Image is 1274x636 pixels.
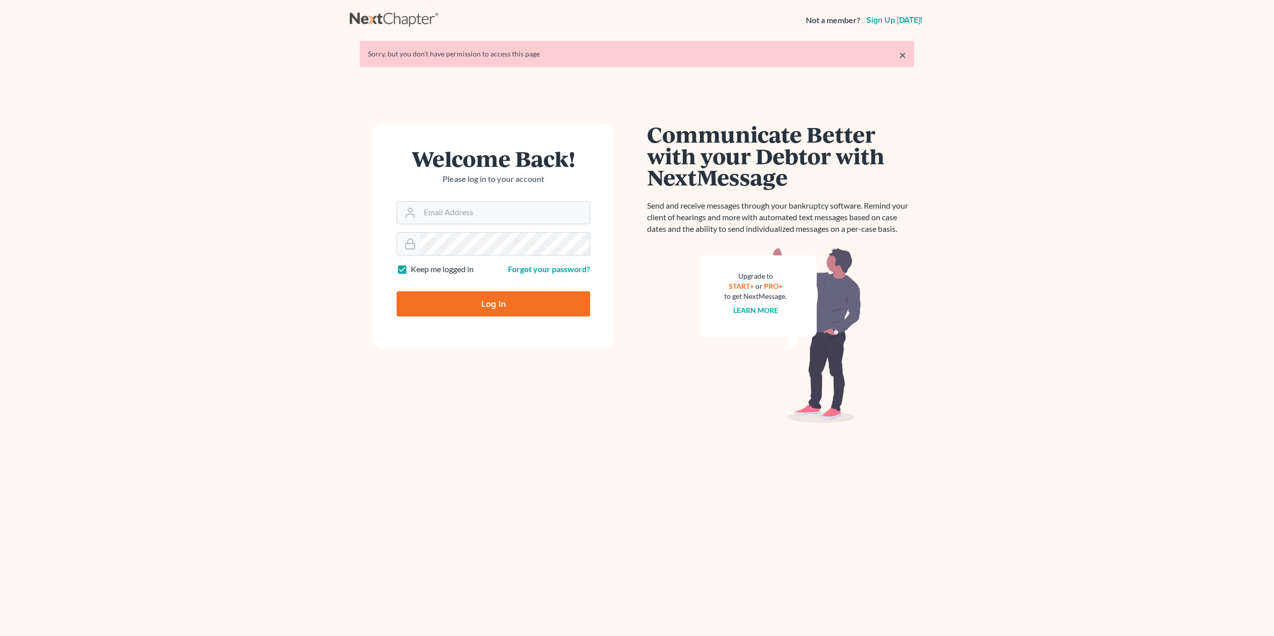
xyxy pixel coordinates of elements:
input: Email Address [420,202,590,224]
div: Sorry, but you don't have permission to access this page [368,49,906,59]
h1: Welcome Back! [397,148,590,169]
a: Forgot your password? [508,264,590,274]
div: Upgrade to [724,271,787,281]
p: Please log in to your account [397,173,590,185]
a: Learn more [733,306,778,314]
a: PRO+ [764,282,783,290]
strong: Not a member? [806,15,860,26]
label: Keep me logged in [411,264,474,275]
a: START+ [729,282,754,290]
h1: Communicate Better with your Debtor with NextMessage [647,123,914,188]
a: × [899,49,906,61]
a: Sign up [DATE]! [864,16,924,24]
span: or [755,282,762,290]
input: Log In [397,291,590,316]
p: Send and receive messages through your bankruptcy software. Remind your client of hearings and mo... [647,200,914,235]
img: nextmessage_bg-59042aed3d76b12b5cd301f8e5b87938c9018125f34e5fa2b7a6b67550977c72.svg [700,247,861,423]
div: to get NextMessage. [724,291,787,301]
